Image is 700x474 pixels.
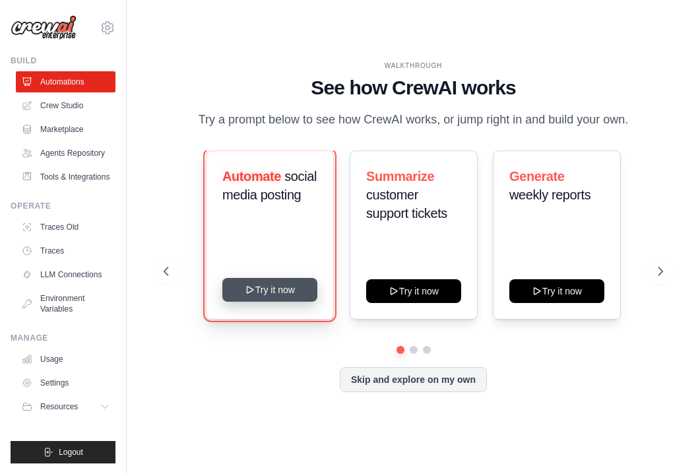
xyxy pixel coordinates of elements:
[16,396,115,417] button: Resources
[11,55,115,66] div: Build
[16,349,115,370] a: Usage
[16,166,115,187] a: Tools & Integrations
[509,279,604,303] button: Try it now
[222,278,317,302] button: Try it now
[40,401,78,412] span: Resources
[11,441,115,463] button: Logout
[11,333,115,343] div: Manage
[192,110,635,129] p: Try a prompt below to see how CrewAI works, or jump right in and build your own.
[164,61,663,71] div: WALKTHROUGH
[340,367,487,392] button: Skip and explore on my own
[11,15,77,40] img: Logo
[16,264,115,285] a: LLM Connections
[16,143,115,164] a: Agents Repository
[16,372,115,393] a: Settings
[16,240,115,261] a: Traces
[366,169,434,184] span: Summarize
[16,119,115,140] a: Marketplace
[16,217,115,238] a: Traces Old
[366,279,461,303] button: Try it now
[16,95,115,116] a: Crew Studio
[164,76,663,100] h1: See how CrewAI works
[222,169,281,184] span: Automate
[16,71,115,92] a: Automations
[59,447,83,457] span: Logout
[634,411,700,474] iframe: Chat Widget
[366,187,447,220] span: customer support tickets
[509,187,590,202] span: weekly reports
[16,288,115,320] a: Environment Variables
[509,169,565,184] span: Generate
[11,201,115,211] div: Operate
